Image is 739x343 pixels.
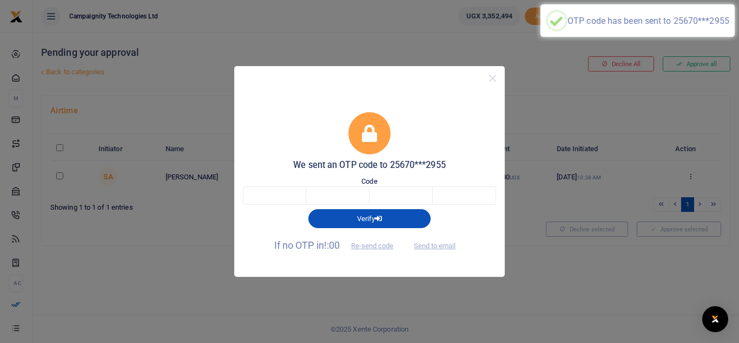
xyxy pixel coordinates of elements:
button: Close [485,70,500,86]
div: OTP code has been sent to 25670***2955 [568,16,729,26]
button: Verify [308,209,431,228]
h5: We sent an OTP code to 25670***2955 [243,160,496,171]
span: If no OTP in [274,240,403,251]
span: !:00 [324,240,340,251]
div: Open Intercom Messenger [702,306,728,332]
label: Code [361,176,377,187]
